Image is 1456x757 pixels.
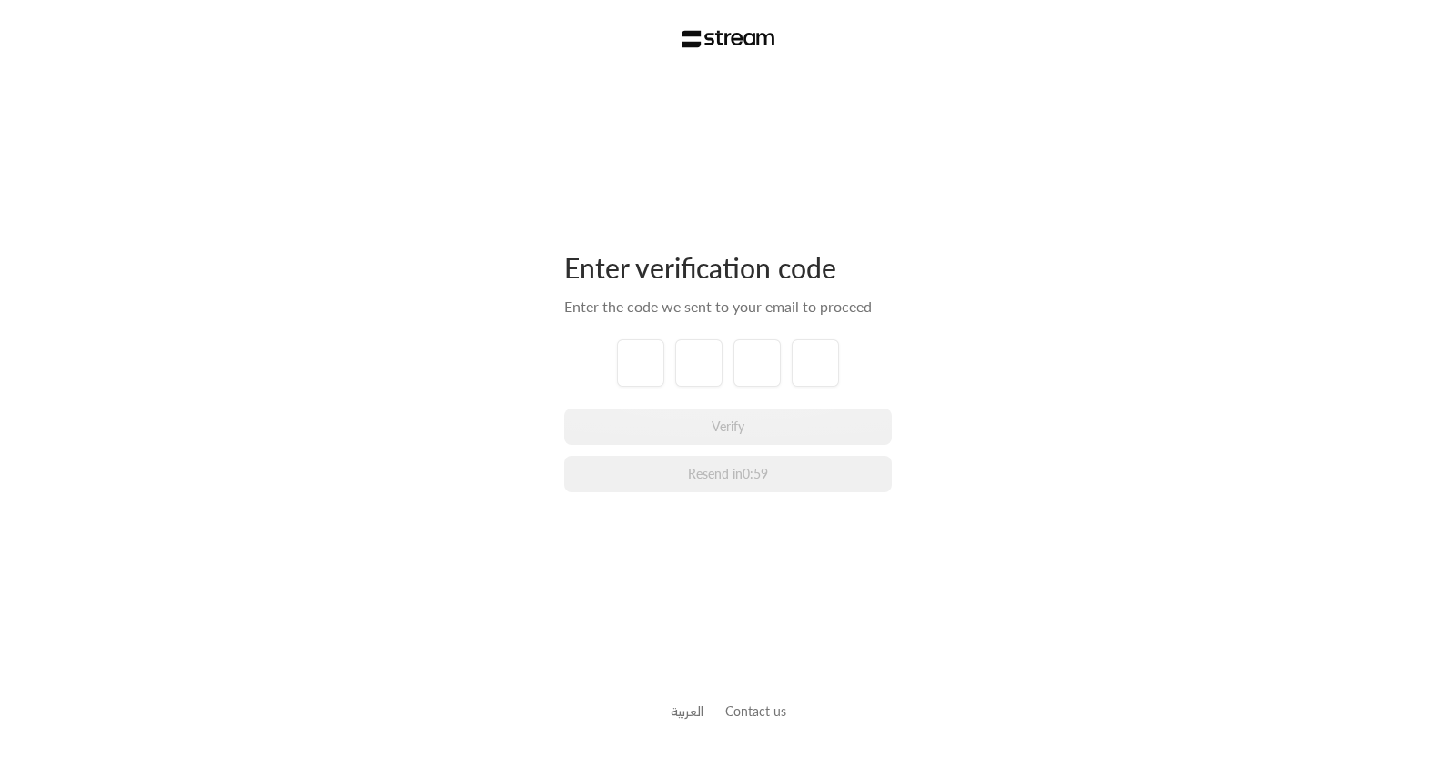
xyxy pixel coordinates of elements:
[564,296,892,318] div: Enter the code we sent to your email to proceed
[682,30,775,48] img: Stream Logo
[671,694,703,728] a: العربية
[564,250,892,285] div: Enter verification code
[725,703,786,719] a: Contact us
[725,701,786,721] button: Contact us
